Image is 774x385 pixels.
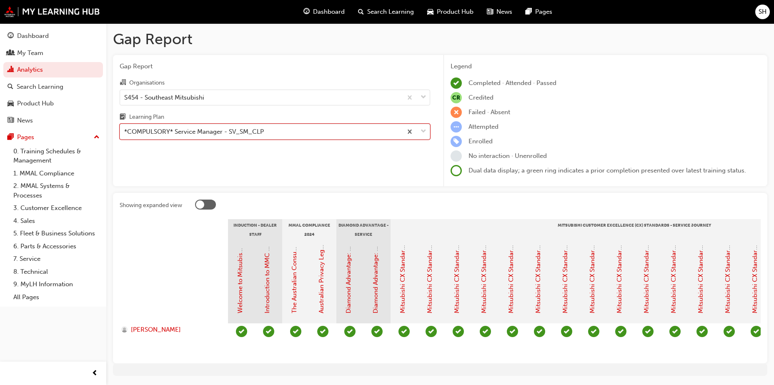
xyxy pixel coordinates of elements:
[451,92,462,103] span: null-icon
[17,132,34,142] div: Pages
[8,66,14,74] span: chart-icon
[344,326,356,337] span: learningRecordVerb_PASS-icon
[8,117,14,125] span: news-icon
[10,227,103,240] a: 5. Fleet & Business Solutions
[17,31,49,41] div: Dashboard
[451,150,462,162] span: learningRecordVerb_NONE-icon
[236,326,247,337] span: learningRecordVerb_COMPLETE-icon
[642,326,654,337] span: learningRecordVerb_PASS-icon
[426,326,437,337] span: learningRecordVerb_PASS-icon
[17,48,43,58] div: My Team
[8,134,14,141] span: pages-icon
[10,215,103,227] a: 4. Sales
[17,116,33,125] div: News
[759,7,766,17] span: SH
[453,326,464,337] span: learningRecordVerb_PASS-icon
[92,368,98,379] span: prev-icon
[10,202,103,215] a: 3. Customer Excellence
[313,7,345,17] span: Dashboard
[427,7,433,17] span: car-icon
[3,27,103,130] button: DashboardMy TeamAnalyticsSearch LearningProduct HubNews
[496,7,512,17] span: News
[3,45,103,61] a: My Team
[669,326,681,337] span: learningRecordVerb_PASS-icon
[507,326,518,337] span: learningRecordVerb_PASS-icon
[10,145,103,167] a: 0. Training Schedules & Management
[113,30,767,48] h1: Gap Report
[10,252,103,265] a: 7. Service
[534,326,545,337] span: learningRecordVerb_PASS-icon
[526,7,532,17] span: pages-icon
[120,201,182,210] div: Showing expanded view
[468,152,547,160] span: No interaction · Unenrolled
[8,83,13,91] span: search-icon
[480,326,491,337] span: learningRecordVerb_PASS-icon
[468,123,498,130] span: Attempted
[120,114,126,121] span: learningplan-icon
[451,121,462,132] span: learningRecordVerb_ATTEMPT-icon
[437,7,473,17] span: Product Hub
[121,325,220,335] a: [PERSON_NAME]
[535,7,552,17] span: Pages
[451,77,462,89] span: learningRecordVerb_COMPLETE-icon
[129,79,165,87] div: Organisations
[696,326,708,337] span: learningRecordVerb_PASS-icon
[124,127,264,137] div: *COMPULSORY* Service Manager - SV_SM_CLP
[351,3,421,20] a: search-iconSearch Learning
[421,92,426,103] span: down-icon
[451,62,761,71] div: Legend
[751,326,762,337] span: learningRecordVerb_PASS-icon
[10,167,103,180] a: 1. MMAL Compliance
[8,50,14,57] span: people-icon
[451,136,462,147] span: learningRecordVerb_ENROLL-icon
[3,130,103,145] button: Pages
[615,326,626,337] span: learningRecordVerb_PASS-icon
[345,210,352,313] a: Diamond Advantage: Fundamentals
[421,3,480,20] a: car-iconProduct Hub
[372,205,379,313] a: Diamond Advantage: Service Training
[131,325,181,335] span: [PERSON_NAME]
[421,126,426,137] span: down-icon
[561,326,572,337] span: learningRecordVerb_PASS-icon
[3,62,103,77] a: Analytics
[17,99,54,108] div: Product Hub
[468,108,510,116] span: Failed · Absent
[8,32,14,40] span: guage-icon
[451,107,462,118] span: learningRecordVerb_FAIL-icon
[3,96,103,111] a: Product Hub
[290,326,301,337] span: learningRecordVerb_PASS-icon
[297,3,351,20] a: guage-iconDashboard
[519,3,559,20] a: pages-iconPages
[10,291,103,304] a: All Pages
[228,219,282,240] div: Induction - Dealer Staff
[282,219,336,240] div: MMAL Compliance 2024
[336,219,391,240] div: Diamond Advantage - Service
[367,7,414,17] span: Search Learning
[124,92,204,102] div: S454 - Southeast Mitsubishi
[468,94,493,101] span: Credited
[10,278,103,291] a: 9. MyLH Information
[468,79,556,87] span: Completed · Attended · Passed
[398,326,410,337] span: learningRecordVerb_PASS-icon
[17,82,63,92] div: Search Learning
[129,113,164,121] div: Learning Plan
[303,7,310,17] span: guage-icon
[317,326,328,337] span: learningRecordVerb_PASS-icon
[468,137,493,145] span: Enrolled
[4,6,100,17] img: mmal
[120,79,126,87] span: organisation-icon
[10,265,103,278] a: 8. Technical
[3,28,103,44] a: Dashboard
[3,113,103,128] a: News
[724,326,735,337] span: learningRecordVerb_PASS-icon
[8,100,14,107] span: car-icon
[10,180,103,202] a: 2. MMAL Systems & Processes
[399,201,406,313] a: Mitsubishi CX Standards - Introduction
[588,326,599,337] span: learningRecordVerb_PASS-icon
[358,7,364,17] span: search-icon
[94,132,100,143] span: up-icon
[755,5,770,19] button: SH
[371,326,383,337] span: learningRecordVerb_PASS-icon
